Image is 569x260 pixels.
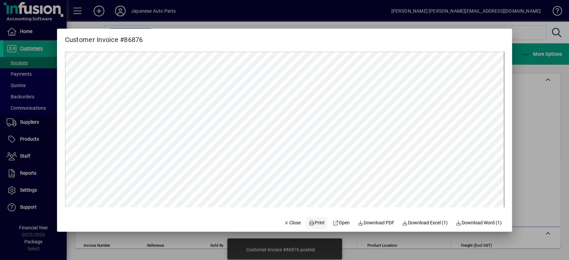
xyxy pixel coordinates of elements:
span: Download Excel (1) [402,219,448,226]
h2: Customer Invoice #86876 [57,29,151,45]
span: Close [284,219,301,226]
span: Download Word (1) [456,219,502,226]
a: Open [330,217,352,229]
button: Print [306,217,327,229]
span: Open [333,219,350,226]
button: Close [281,217,304,229]
span: Download PDF [358,219,394,226]
a: Download PDF [355,217,397,229]
span: Print [309,219,325,226]
button: Download Word (1) [453,217,504,229]
button: Download Excel (1) [399,217,450,229]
